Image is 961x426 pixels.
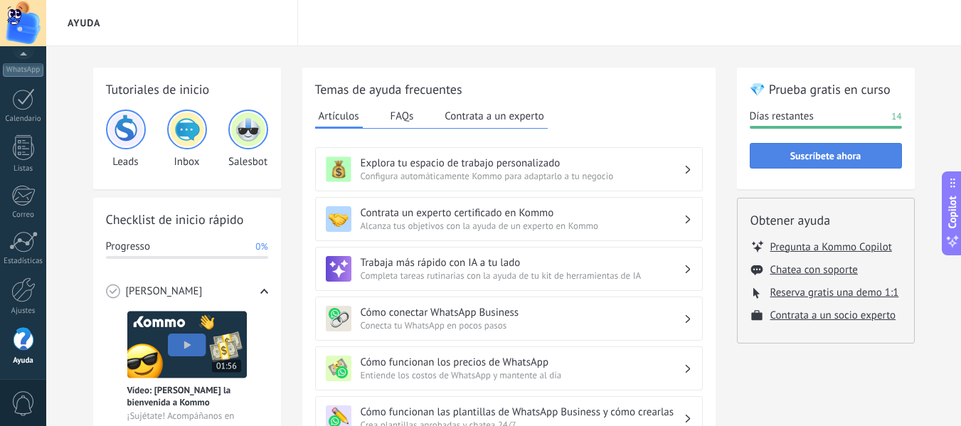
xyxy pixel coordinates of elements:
h2: Obtener ayuda [750,211,901,229]
h3: Cómo funcionan las plantillas de WhatsApp Business y cómo crearlas [361,405,684,419]
div: Salesbot [228,110,268,169]
span: Suscríbete ahora [790,151,861,161]
button: Chatea con soporte [770,263,858,277]
button: Pregunta a Kommo Copilot [770,240,892,254]
span: Vídeo: [PERSON_NAME] la bienvenida a Kommo [127,384,247,408]
span: Conecta tu WhatsApp en pocos pasos [361,319,684,331]
h3: Trabaja más rápido con IA a tu lado [361,256,684,270]
div: WhatsApp [3,63,43,77]
div: Listas [3,164,44,174]
div: Calendario [3,115,44,124]
span: Entiende los costos de WhatsApp y mantente al día [361,369,684,381]
h2: Temas de ayuda frecuentes [315,80,703,98]
div: Correo [3,211,44,220]
span: [PERSON_NAME] [126,284,203,299]
button: Reserva gratis una demo 1:1 [770,286,899,299]
span: Copilot [945,196,960,228]
h3: Cómo conectar WhatsApp Business [361,306,684,319]
div: Ajustes [3,307,44,316]
div: Ayuda [3,356,44,366]
button: Artículos [315,105,363,129]
span: Alcanza tus objetivos con la ayuda de un experto en Kommo [361,220,684,232]
span: Completa tareas rutinarias con la ayuda de tu kit de herramientas de IA [361,270,684,282]
h2: Checklist de inicio rápido [106,211,268,228]
h3: Cómo funcionan los precios de WhatsApp [361,356,684,369]
h3: Explora tu espacio de trabajo personalizado [361,156,684,170]
div: Inbox [167,110,207,169]
button: Contrata a un experto [441,105,547,127]
button: Contrata a un socio experto [770,309,896,322]
h2: Tutoriales de inicio [106,80,268,98]
span: 0% [255,240,267,254]
button: Suscríbete ahora [750,143,902,169]
span: Progresso [106,240,150,254]
div: Estadísticas [3,257,44,266]
h3: Contrata un experto certificado en Kommo [361,206,684,220]
img: Meet video [127,311,247,378]
span: Configura automáticamente Kommo para adaptarlo a tu negocio [361,170,684,182]
span: Días restantes [750,110,814,124]
div: Leads [106,110,146,169]
button: FAQs [387,105,418,127]
h2: 💎 Prueba gratis en curso [750,80,902,98]
span: 14 [891,110,901,124]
